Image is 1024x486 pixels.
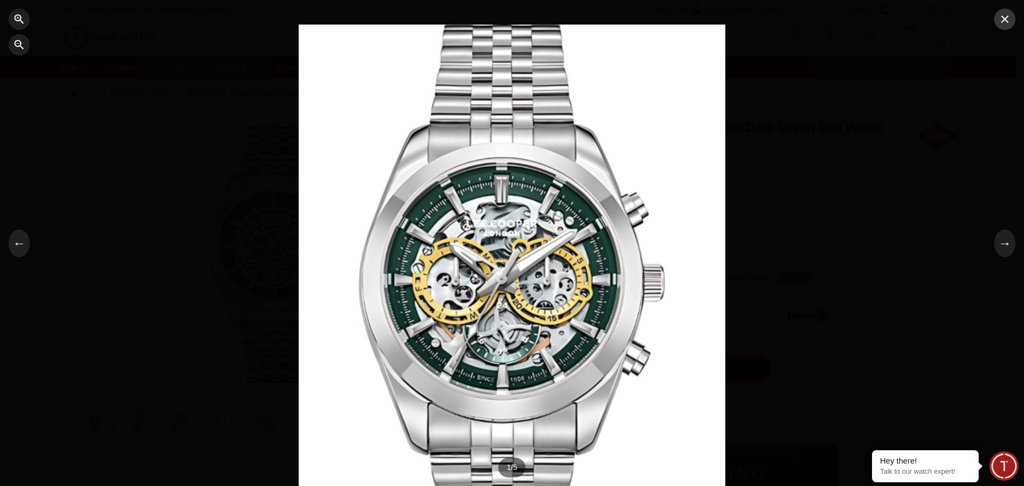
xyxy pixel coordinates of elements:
div: Hey there! [880,456,971,466]
button: → [994,229,1015,257]
div: Chat Widget [989,451,1019,481]
div: 1 / 5 [498,458,525,477]
p: Talk to our watch expert! [880,467,971,476]
button: ← [9,229,30,257]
